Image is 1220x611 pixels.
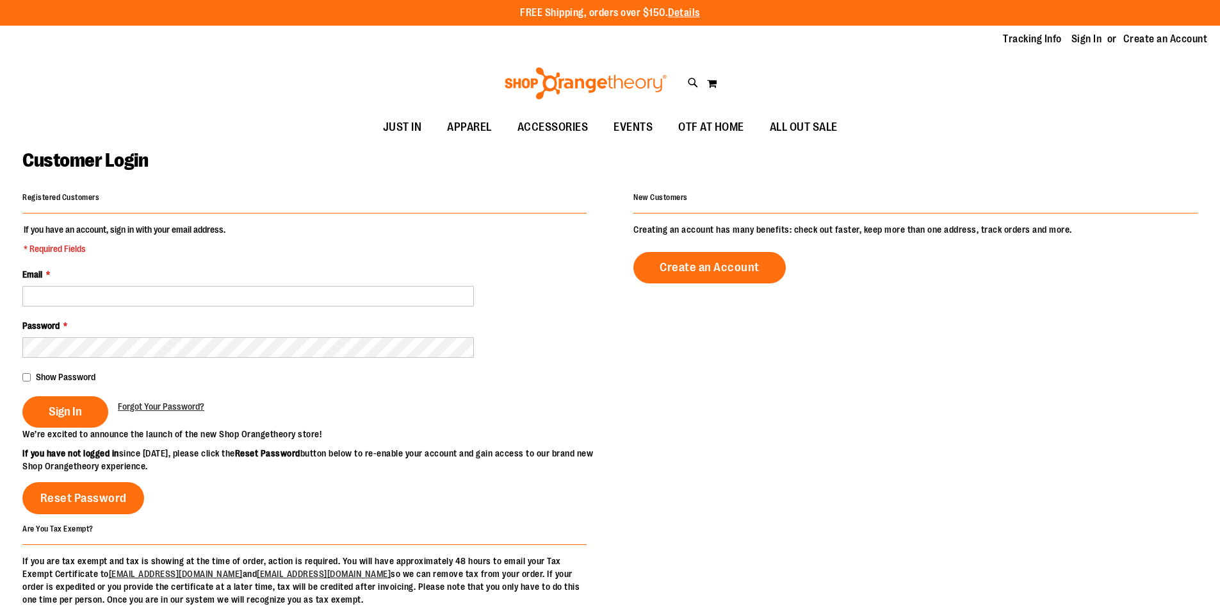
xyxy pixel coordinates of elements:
[633,223,1198,236] p: Creating an account has many benefits: check out faster, keep more than one address, track orders...
[770,113,838,142] span: ALL OUT SALE
[22,482,144,514] a: Reset Password
[1123,32,1208,46] a: Create an Account
[257,569,391,579] a: [EMAIL_ADDRESS][DOMAIN_NAME]
[633,193,688,202] strong: New Customers
[36,372,95,382] span: Show Password
[503,67,669,99] img: Shop Orangetheory
[118,400,204,413] a: Forgot Your Password?
[517,113,589,142] span: ACCESSORIES
[447,113,492,142] span: APPAREL
[22,428,610,440] p: We’re excited to announce the launch of the new Shop Orangetheory store!
[22,149,148,171] span: Customer Login
[1003,32,1062,46] a: Tracking Info
[49,405,82,419] span: Sign In
[109,569,243,579] a: [EMAIL_ADDRESS][DOMAIN_NAME]
[668,7,700,19] a: Details
[22,321,60,331] span: Password
[24,242,225,255] span: * Required Fields
[22,555,587,606] p: If you are tax exempt and tax is showing at the time of order, action is required. You will have ...
[633,252,786,283] a: Create an Account
[22,396,108,428] button: Sign In
[678,113,744,142] span: OTF AT HOME
[1071,32,1102,46] a: Sign In
[118,401,204,412] span: Forgot Your Password?
[22,524,94,533] strong: Are You Tax Exempt?
[660,260,760,274] span: Create an Account
[22,448,119,458] strong: If you have not logged in
[383,113,422,142] span: JUST IN
[235,448,300,458] strong: Reset Password
[22,223,227,255] legend: If you have an account, sign in with your email address.
[22,447,610,473] p: since [DATE], please click the button below to re-enable your account and gain access to our bran...
[22,269,42,280] span: Email
[614,113,653,142] span: EVENTS
[520,6,700,21] p: FREE Shipping, orders over $150.
[40,491,127,505] span: Reset Password
[22,193,99,202] strong: Registered Customers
